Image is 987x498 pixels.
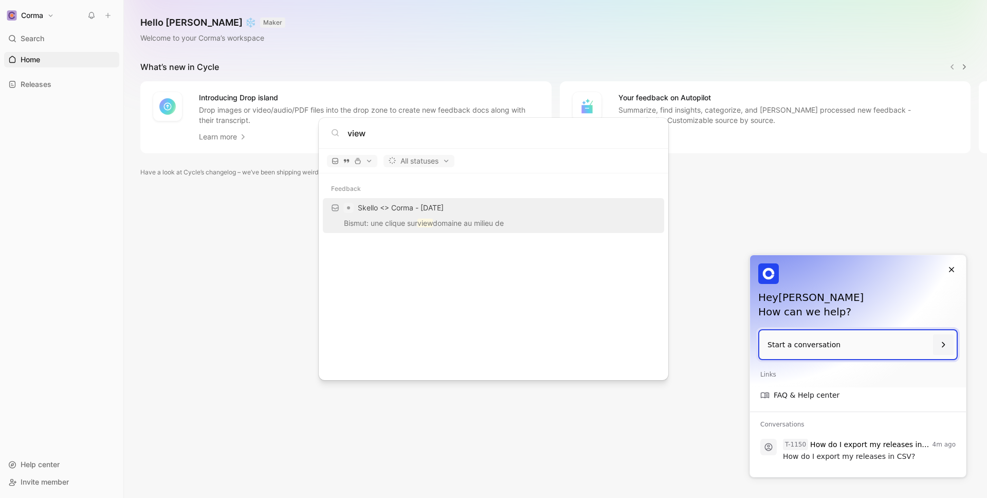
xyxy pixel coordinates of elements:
input: Type a command or search anything [348,127,656,139]
mark: view [417,219,433,227]
div: Feedback [319,180,668,198]
button: All statuses [383,155,454,167]
p: Bismut: une clique sur domaine au milieu de [326,217,661,233]
a: Skello <> Corma - [DATE]Bismut: une clique surviewdomaine au milieu de [323,198,664,233]
span: Skello <> Corma - [DATE] [358,203,444,212]
span: All statuses [388,155,450,167]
